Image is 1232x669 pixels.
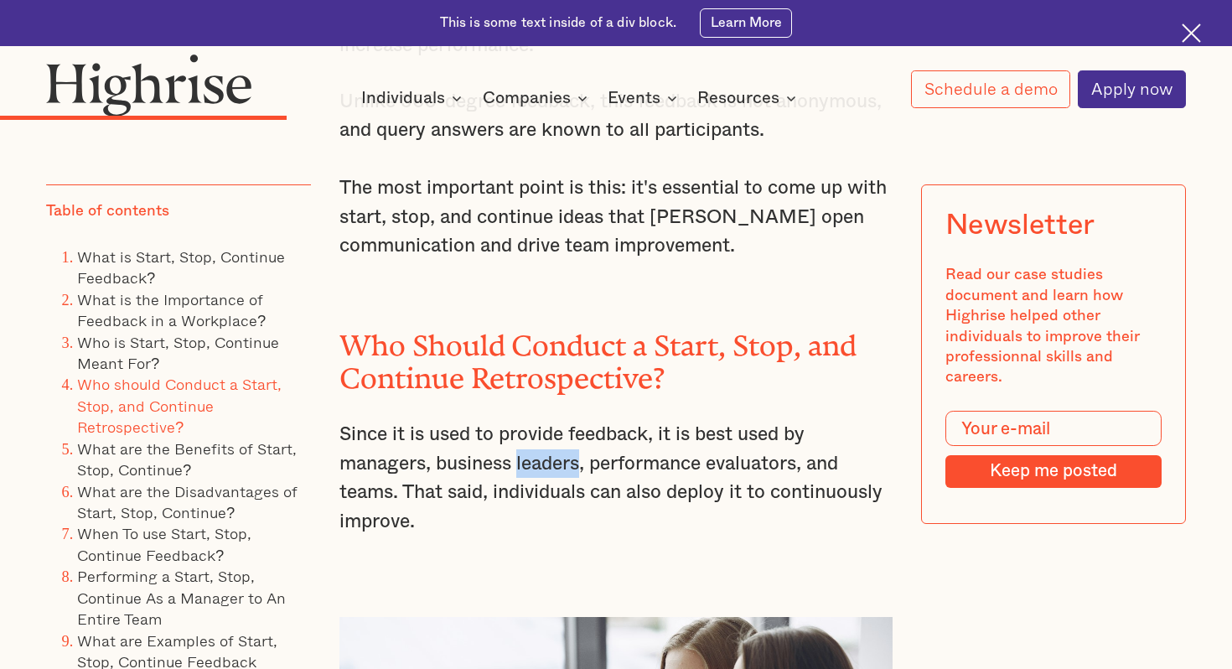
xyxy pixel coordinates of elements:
div: Resources [697,88,779,108]
a: Learn More [700,8,793,38]
a: Schedule a demo [911,70,1070,108]
div: Read our case studies document and learn how Highrise helped other individuals to improve their p... [945,266,1162,389]
div: This is some text inside of a div block. [440,14,676,33]
div: Individuals [361,88,467,108]
h2: Who Should Conduct a Start, Stop, and Continue Retrospective? [339,322,893,387]
div: Individuals [361,88,445,108]
p: Unlike 360-degree feedback, this feedback is not anonymous, and query answers are known to all pa... [339,87,893,261]
a: Apply now [1078,70,1186,108]
div: Table of contents [46,201,169,221]
div: Newsletter [945,209,1095,242]
a: What is the Importance of Feedback in a Workplace? [77,288,266,332]
img: Cross icon [1182,23,1201,43]
a: When To use Start, Stop, Continue Feedback? [77,522,251,567]
form: Modal Form [945,412,1162,488]
a: What are the Benefits of Start, Stop, Continue? [77,437,297,481]
div: Resources [697,88,801,108]
a: Who is Start, Stop, Continue Meant For? [77,330,279,375]
a: Performing a Start, Stop, Continue As a Manager to An Entire Team [77,565,286,631]
div: Companies [483,88,593,108]
a: Who should Conduct a Start, Stop, and Continue Retrospective? [77,373,282,439]
p: Since it is used to provide feedback, it is best used by managers, business leaders, performance ... [339,420,893,536]
a: What is Start, Stop, Continue Feedback? [77,245,285,289]
input: Your e-mail [945,412,1162,446]
div: Companies [483,88,571,108]
div: Events [608,88,660,108]
img: Highrise logo [46,54,252,116]
input: Keep me posted [945,456,1162,489]
a: What are the Disadvantages of Start, Stop, Continue? [77,480,298,524]
div: Events [608,88,682,108]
